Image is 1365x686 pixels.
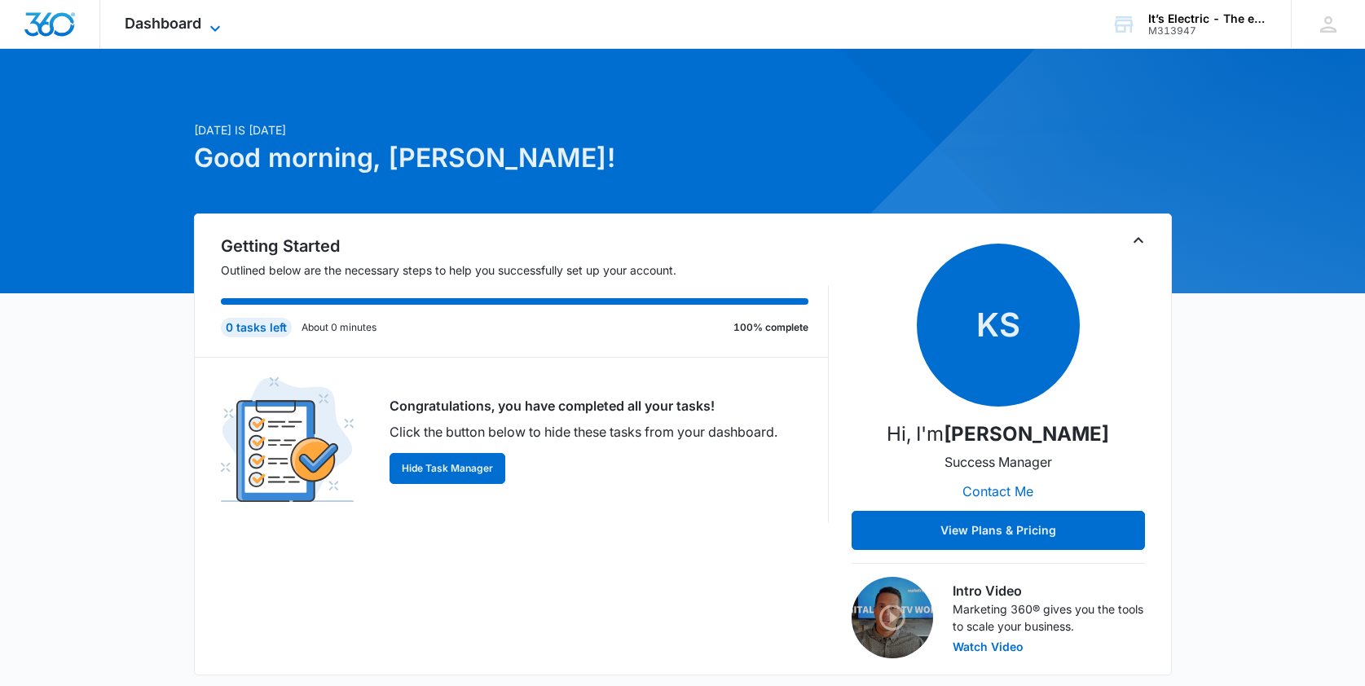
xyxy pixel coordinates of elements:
button: View Plans & Pricing [852,511,1145,550]
span: KS [917,244,1080,407]
button: Contact Me [946,472,1050,511]
button: Toggle Collapse [1129,231,1148,250]
p: Outlined below are the necessary steps to help you successfully set up your account. [221,262,829,279]
span: Dashboard [125,15,201,32]
img: Intro Video [852,577,933,658]
h3: Intro Video [953,581,1145,600]
button: Hide Task Manager [390,453,505,484]
div: 0 tasks left [221,318,292,337]
button: Watch Video [953,641,1024,653]
p: Marketing 360® gives you the tools to scale your business. [953,600,1145,635]
p: Hi, I'm [887,420,1109,449]
h2: Getting Started [221,234,829,258]
p: About 0 minutes [302,320,376,335]
h1: Good morning, [PERSON_NAME]! [194,139,839,178]
p: [DATE] is [DATE] [194,121,839,139]
strong: [PERSON_NAME] [944,422,1109,446]
p: Success Manager [944,452,1052,472]
p: 100% complete [733,320,808,335]
p: Congratulations, you have completed all your tasks! [390,396,777,416]
p: Click the button below to hide these tasks from your dashboard. [390,422,777,442]
div: account id [1148,25,1267,37]
div: account name [1148,12,1267,25]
